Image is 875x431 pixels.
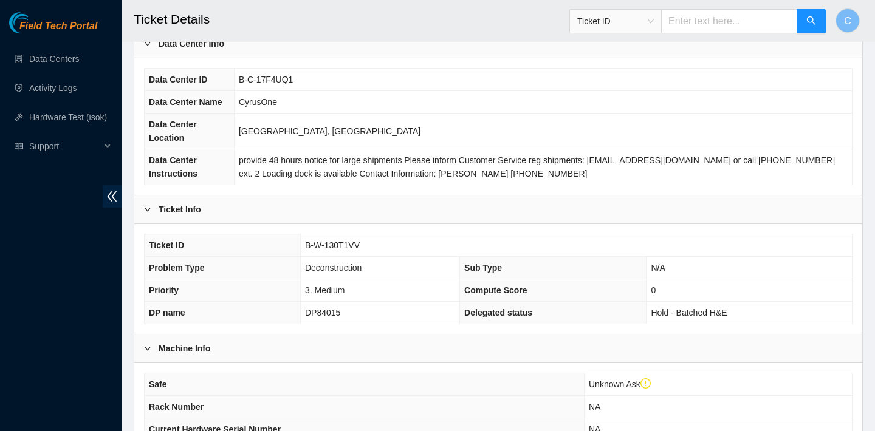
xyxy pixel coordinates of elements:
b: Ticket Info [159,203,201,216]
span: Safe [149,379,167,389]
span: DP84015 [305,308,340,317]
span: Data Center Instructions [149,155,197,178]
span: 3. Medium [305,285,345,295]
span: provide 48 hours notice for large shipments Please inform Customer Service reg shipments: [EMAIL_... [239,155,835,178]
span: Problem Type [149,263,205,273]
div: Machine Info [134,334,862,362]
button: search [797,9,826,33]
span: search [806,16,816,27]
span: exclamation-circle [640,378,651,389]
span: C [844,13,851,29]
span: right [144,345,151,352]
span: Delegated status [464,308,532,317]
a: Activity Logs [29,83,77,93]
a: Akamai TechnologiesField Tech Portal [9,22,97,38]
span: double-left [103,185,122,208]
span: read [15,142,23,151]
span: Field Tech Portal [19,21,97,32]
span: right [144,206,151,213]
span: NA [589,402,600,412]
button: C [836,8,860,33]
a: Data Centers [29,54,79,64]
span: Data Center ID [149,75,207,84]
span: B-W-130T1VV [305,240,360,250]
span: Unknown Ask [589,379,651,389]
a: Hardware Test (isok) [29,112,107,122]
b: Data Center Info [159,37,224,50]
span: Data Center Name [149,97,222,107]
span: Rack Number [149,402,204,412]
span: Support [29,134,101,158]
span: right [144,40,151,47]
input: Enter text here... [661,9,797,33]
span: Hold - Batched H&E [651,308,727,317]
span: Compute Score [464,285,527,295]
span: Ticket ID [149,240,184,250]
span: CyrusOne [239,97,277,107]
span: DP name [149,308,185,317]
span: Priority [149,285,179,295]
div: Ticket Info [134,195,862,223]
b: Machine Info [159,342,211,355]
img: Akamai Technologies [9,12,61,33]
span: 0 [651,285,656,295]
span: Ticket ID [577,12,654,30]
span: N/A [651,263,665,273]
span: Data Center Location [149,120,197,143]
span: B-C-17F4UQ1 [239,75,293,84]
div: Data Center Info [134,30,862,58]
span: [GEOGRAPHIC_DATA], [GEOGRAPHIC_DATA] [239,126,420,136]
span: Sub Type [464,263,502,273]
span: Deconstruction [305,263,362,273]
